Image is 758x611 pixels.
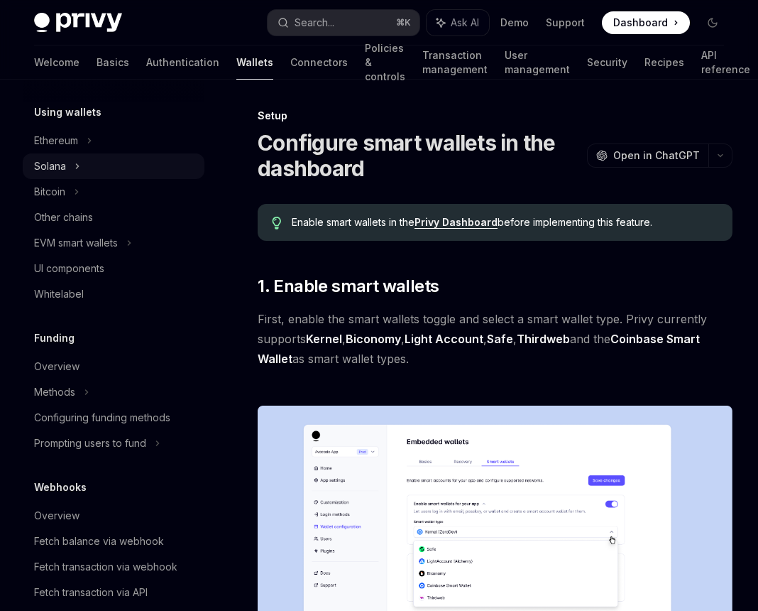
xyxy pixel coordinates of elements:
[268,10,420,36] button: Search...⌘K
[34,409,170,426] div: Configuring funding methods
[290,45,348,80] a: Connectors
[23,503,204,529] a: Overview
[34,533,164,550] div: Fetch balance via webhook
[23,205,204,230] a: Other chains
[34,435,146,452] div: Prompting users to fund
[34,132,78,149] div: Ethereum
[34,104,101,121] h5: Using wallets
[500,16,529,30] a: Demo
[701,45,750,80] a: API reference
[34,158,66,175] div: Solana
[34,507,79,524] div: Overview
[34,260,104,277] div: UI components
[613,148,700,163] span: Open in ChatGPT
[306,332,342,347] a: Kernel
[258,109,732,123] div: Setup
[97,45,129,80] a: Basics
[587,45,627,80] a: Security
[34,384,75,401] div: Methods
[23,580,204,605] a: Fetch transaction via API
[34,286,84,303] div: Whitelabel
[644,45,684,80] a: Recipes
[613,16,668,30] span: Dashboard
[34,13,122,33] img: dark logo
[23,529,204,554] a: Fetch balance via webhook
[258,130,581,181] h1: Configure smart wallets in the dashboard
[34,358,79,375] div: Overview
[34,584,148,601] div: Fetch transaction via API
[34,183,65,200] div: Bitcoin
[427,10,489,36] button: Ask AI
[405,332,483,347] a: Light Account
[422,45,488,80] a: Transaction management
[34,209,93,226] div: Other chains
[146,45,219,80] a: Authentication
[396,17,411,28] span: ⌘ K
[34,558,177,575] div: Fetch transaction via webhook
[23,354,204,379] a: Overview
[34,234,118,252] div: EVM smart wallets
[517,332,570,347] a: Thirdweb
[272,217,282,229] svg: Tip
[292,215,719,229] span: Enable smart wallets in the before implementing this feature.
[505,45,570,80] a: User management
[34,479,87,496] h5: Webhooks
[34,330,75,347] h5: Funding
[546,16,585,30] a: Support
[295,14,334,31] div: Search...
[23,405,204,431] a: Configuring funding methods
[258,309,732,369] span: First, enable the smart wallets toggle and select a smart wallet type. Privy currently supports ,...
[701,11,724,34] button: Toggle dark mode
[346,332,401,347] a: Biconomy
[451,16,479,30] span: Ask AI
[365,45,405,80] a: Policies & controls
[23,554,204,580] a: Fetch transaction via webhook
[23,256,204,281] a: UI components
[587,144,708,168] button: Open in ChatGPT
[34,45,79,80] a: Welcome
[602,11,690,34] a: Dashboard
[414,216,498,229] a: Privy Dashboard
[487,332,513,347] a: Safe
[258,275,439,298] span: 1. Enable smart wallets
[23,281,204,307] a: Whitelabel
[236,45,273,80] a: Wallets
